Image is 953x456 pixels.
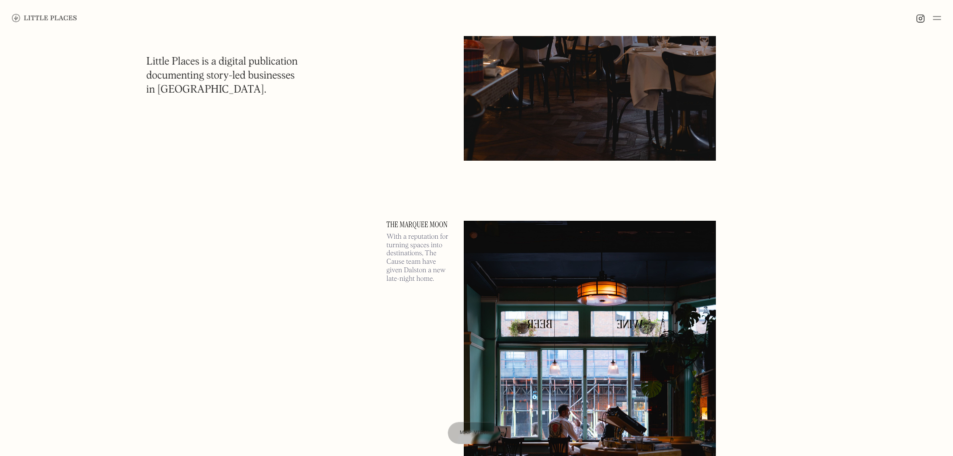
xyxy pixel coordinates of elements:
a: The Marquee Moon [387,221,452,229]
a: Map view [448,422,501,444]
p: With a reputation for turning spaces into destinations, The Cause team have given Dalston a new l... [387,233,452,283]
h1: Little Places is a digital publication documenting story-led businesses in [GEOGRAPHIC_DATA]. [147,55,298,97]
span: Map view [460,430,489,435]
